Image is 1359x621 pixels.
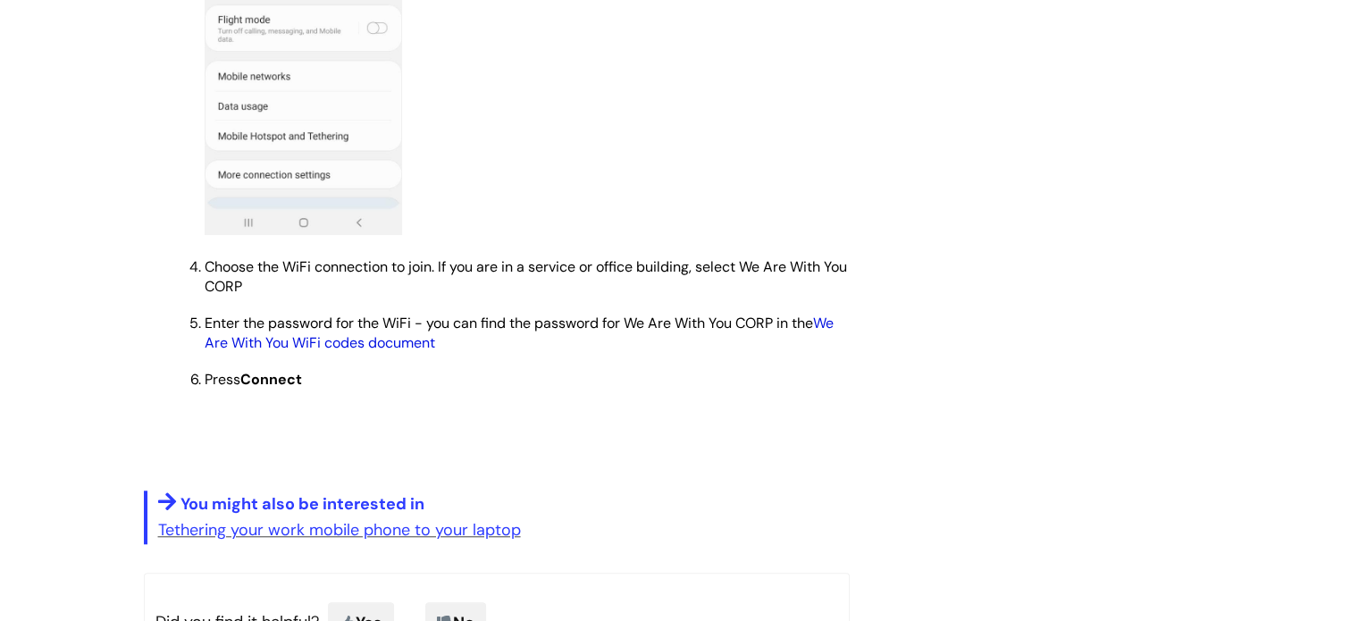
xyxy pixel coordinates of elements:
[205,257,847,296] span: Choose the WiFi connection to join. If you are in a service or office building, select We Are Wit...
[205,314,834,352] span: Enter the password for the WiFi - you can find the password for We Are With You CORP in the
[158,519,521,541] a: Tethering your work mobile phone to your laptop
[205,314,834,352] a: We Are With You WiFi codes document
[205,370,302,389] span: Press
[180,493,424,515] span: You might also be interested in
[240,370,302,389] strong: Connect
